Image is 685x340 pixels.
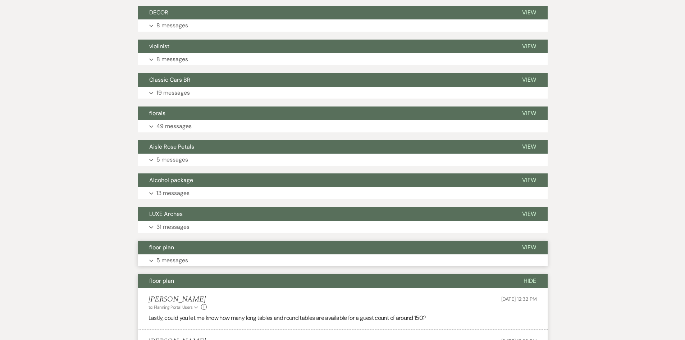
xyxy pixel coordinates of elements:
[138,221,548,233] button: 31 messages
[156,222,189,232] p: 31 messages
[138,173,511,187] button: Alcohol package
[511,140,548,154] button: View
[138,140,511,154] button: Aisle Rose Petals
[511,241,548,254] button: View
[149,244,174,251] span: floor plan
[138,40,511,53] button: violinist
[522,42,536,50] span: View
[149,109,165,117] span: florals
[156,256,188,265] p: 5 messages
[138,106,511,120] button: florals
[522,210,536,218] span: View
[149,304,193,310] span: to: Planning Portal Users
[138,241,511,254] button: floor plan
[156,55,188,64] p: 8 messages
[512,274,548,288] button: Hide
[156,155,188,164] p: 5 messages
[138,154,548,166] button: 5 messages
[138,254,548,267] button: 5 messages
[156,88,190,98] p: 19 messages
[138,274,512,288] button: floor plan
[511,173,548,187] button: View
[138,120,548,132] button: 49 messages
[511,73,548,87] button: View
[156,21,188,30] p: 8 messages
[522,9,536,16] span: View
[138,87,548,99] button: 19 messages
[138,53,548,65] button: 8 messages
[149,9,168,16] span: DECOR
[138,6,511,19] button: DECOR
[522,109,536,117] span: View
[511,6,548,19] button: View
[501,296,537,302] span: [DATE] 12:32 PM
[138,207,511,221] button: LUXE Arches
[138,19,548,32] button: 8 messages
[522,176,536,184] span: View
[511,207,548,221] button: View
[156,122,192,131] p: 49 messages
[149,176,193,184] span: Alcohol package
[149,304,200,310] button: to: Planning Portal Users
[149,210,183,218] span: LUXE Arches
[149,313,537,323] p: Lastly, could you let me know how many long tables and round tables are available for a guest cou...
[524,277,536,285] span: Hide
[149,42,169,50] span: violinist
[149,76,191,83] span: Classic Cars BR
[138,187,548,199] button: 13 messages
[138,73,511,87] button: Classic Cars BR
[149,143,194,150] span: Aisle Rose Petals
[156,189,189,198] p: 13 messages
[149,277,174,285] span: floor plan
[511,106,548,120] button: View
[522,143,536,150] span: View
[522,76,536,83] span: View
[511,40,548,53] button: View
[149,295,207,304] h5: [PERSON_NAME]
[522,244,536,251] span: View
